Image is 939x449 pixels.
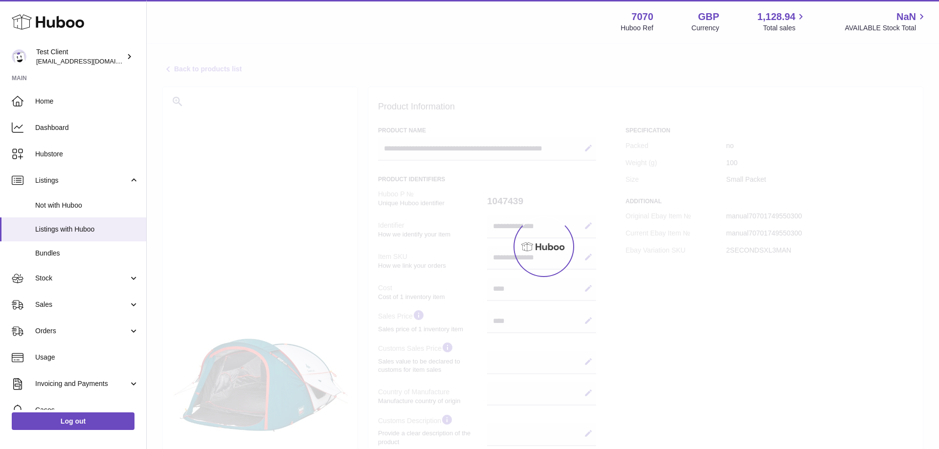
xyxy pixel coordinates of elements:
span: NaN [896,10,916,23]
div: Test Client [36,47,124,66]
span: Total sales [763,23,806,33]
span: Bundles [35,249,139,258]
span: [EMAIL_ADDRESS][DOMAIN_NAME] [36,57,144,65]
span: Home [35,97,139,106]
div: Huboo Ref [621,23,653,33]
span: Listings with Huboo [35,225,139,234]
span: Sales [35,300,129,309]
span: Dashboard [35,123,139,132]
div: Currency [692,23,719,33]
span: 1,128.94 [758,10,796,23]
span: Not with Huboo [35,201,139,210]
strong: 7070 [631,10,653,23]
span: AVAILABLE Stock Total [845,23,927,33]
span: Orders [35,326,129,336]
span: Usage [35,353,139,362]
a: 1,128.94 Total sales [758,10,807,33]
img: internalAdmin-7070@internal.huboo.com [12,49,26,64]
span: Invoicing and Payments [35,379,129,388]
span: Stock [35,274,129,283]
span: Cases [35,406,139,415]
strong: GBP [698,10,719,23]
a: Log out [12,412,134,430]
span: Hubstore [35,150,139,159]
span: Listings [35,176,129,185]
a: NaN AVAILABLE Stock Total [845,10,927,33]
